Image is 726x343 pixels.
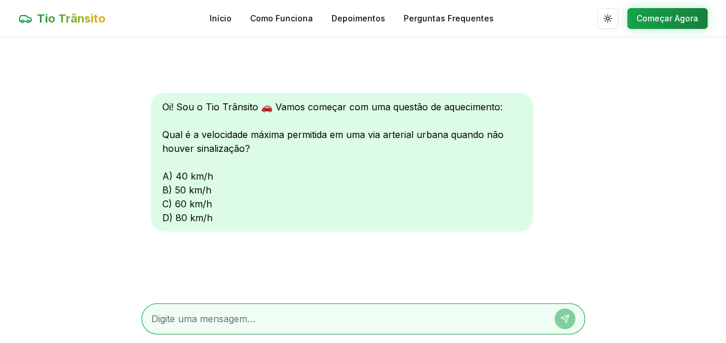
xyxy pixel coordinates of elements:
[404,13,494,24] a: Perguntas Frequentes
[250,13,313,24] a: Como Funciona
[151,93,533,232] div: Oi! Sou o Tio Trânsito 🚗 Vamos começar com uma questão de aquecimento: Qual é a velocidade máxima...
[627,8,708,29] button: Começar Agora
[332,13,385,24] a: Depoimentos
[37,10,106,27] span: Tio Trânsito
[18,10,106,27] a: Tio Trânsito
[210,13,232,24] a: Início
